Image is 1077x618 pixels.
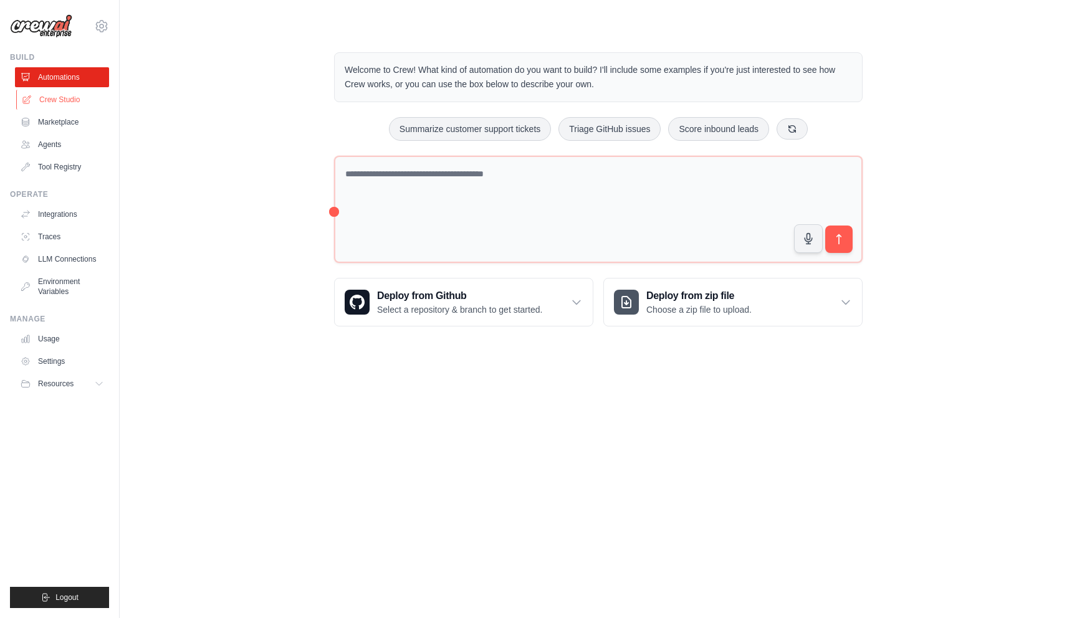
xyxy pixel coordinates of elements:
[646,303,752,316] p: Choose a zip file to upload.
[10,314,109,324] div: Manage
[16,90,110,110] a: Crew Studio
[15,272,109,302] a: Environment Variables
[1039,504,1048,513] button: Close walkthrough
[839,520,1032,537] h3: Create an automation
[848,506,874,516] span: Step 1
[345,63,852,92] p: Welcome to Crew! What kind of automation do you want to build? I'll include some examples if you'...
[15,329,109,349] a: Usage
[15,112,109,132] a: Marketplace
[668,117,769,141] button: Score inbound leads
[38,379,74,389] span: Resources
[15,204,109,224] a: Integrations
[646,288,752,303] h3: Deploy from zip file
[15,135,109,154] a: Agents
[15,351,109,371] a: Settings
[377,288,542,303] h3: Deploy from Github
[15,249,109,269] a: LLM Connections
[389,117,551,141] button: Summarize customer support tickets
[15,67,109,87] a: Automations
[15,227,109,247] a: Traces
[15,374,109,394] button: Resources
[10,52,109,62] div: Build
[839,542,1032,582] p: Describe the automation you want to build, select an example option, or use the microphone to spe...
[10,14,72,38] img: Logo
[55,592,79,602] span: Logout
[10,587,109,608] button: Logout
[15,157,109,177] a: Tool Registry
[10,189,109,199] div: Operate
[558,117,661,141] button: Triage GitHub issues
[377,303,542,316] p: Select a repository & branch to get started.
